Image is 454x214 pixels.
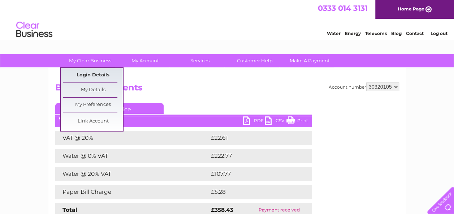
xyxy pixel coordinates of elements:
td: Water @ 20% VAT [55,167,209,181]
a: Log out [430,31,447,36]
div: Clear Business is a trading name of Verastar Limited (registered in [GEOGRAPHIC_DATA] No. 3667643... [57,4,398,35]
a: My Preferences [63,98,123,112]
a: Make A Payment [280,54,340,67]
strong: Total [62,206,77,213]
h2: Bills and Payments [55,83,399,96]
a: Link Account [63,114,123,129]
a: Water [327,31,341,36]
a: Telecoms [365,31,387,36]
img: logo.png [16,19,53,41]
a: My Details [63,83,123,97]
a: Login Details [63,68,123,83]
a: Current Invoice [55,103,164,114]
a: Services [170,54,230,67]
a: My Clear Business [60,54,120,67]
a: PDF [243,116,265,127]
a: Energy [345,31,361,36]
td: £222.77 [209,149,299,163]
a: My Account [115,54,175,67]
div: Account number [329,83,399,91]
td: Water @ 0% VAT [55,149,209,163]
td: £107.77 [209,167,298,181]
b: Statement Date: [59,116,96,121]
a: CSV [265,116,286,127]
a: Customer Help [225,54,285,67]
strong: £358.43 [211,206,233,213]
a: Blog [391,31,402,36]
td: Paper Bill Charge [55,185,209,199]
td: £5.28 [209,185,295,199]
a: Contact [406,31,424,36]
a: Print [286,116,308,127]
td: £22.61 [209,131,297,145]
td: VAT @ 20% [55,131,209,145]
a: 0333 014 3131 [318,4,368,13]
div: [DATE] [55,116,312,121]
